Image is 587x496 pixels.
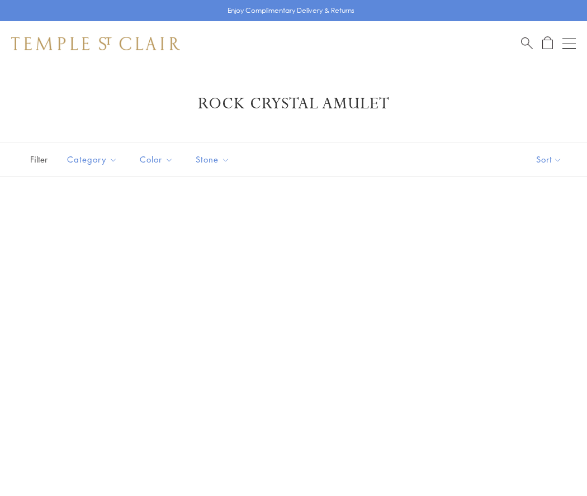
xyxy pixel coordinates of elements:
[134,152,182,166] span: Color
[28,94,559,114] h1: Rock Crystal Amulet
[542,36,553,50] a: Open Shopping Bag
[61,152,126,166] span: Category
[131,147,182,172] button: Color
[562,37,576,50] button: Open navigation
[511,142,587,177] button: Show sort by
[59,147,126,172] button: Category
[187,147,238,172] button: Stone
[11,37,180,50] img: Temple St. Clair
[228,5,354,16] p: Enjoy Complimentary Delivery & Returns
[190,152,238,166] span: Stone
[521,36,533,50] a: Search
